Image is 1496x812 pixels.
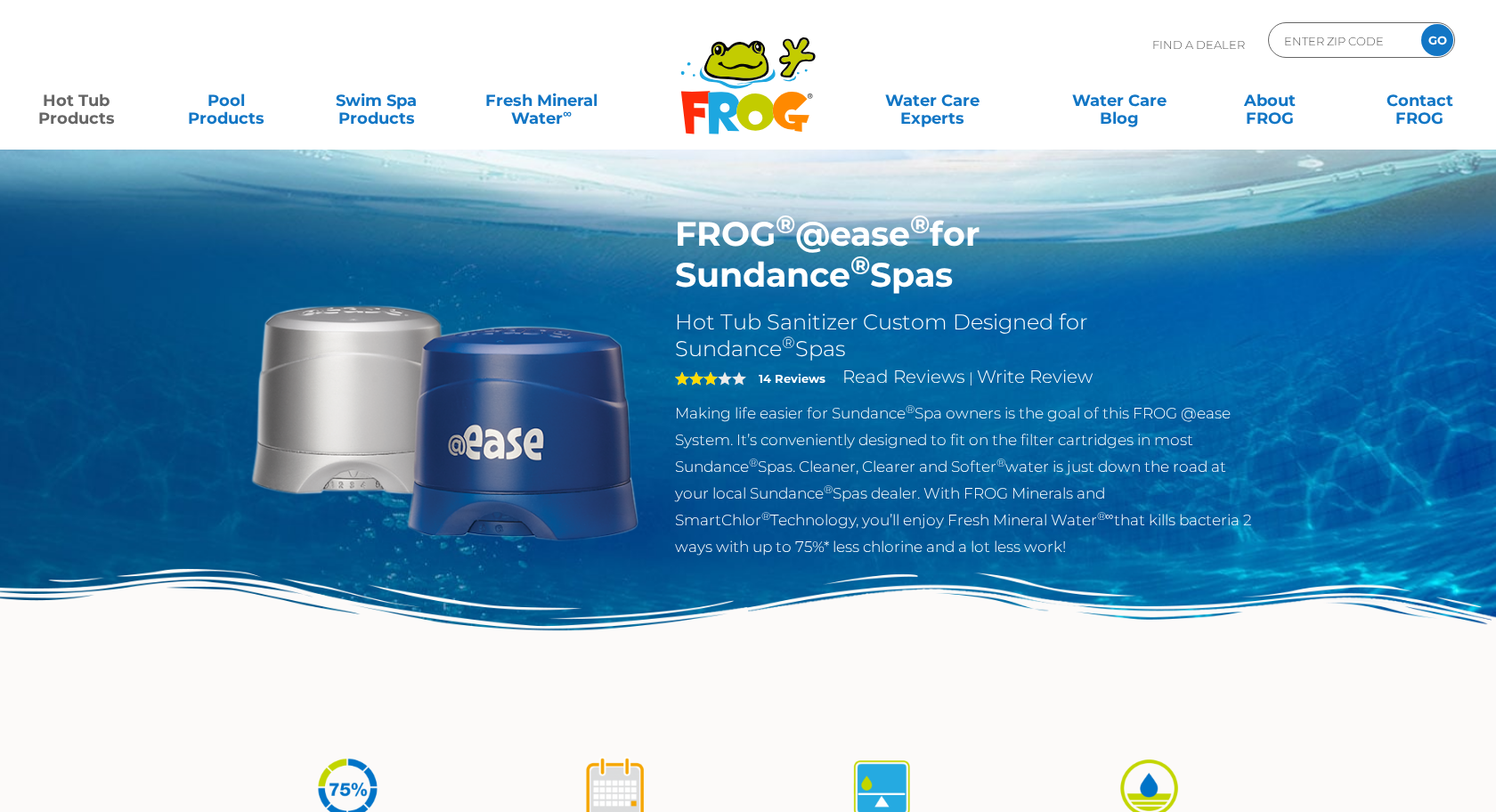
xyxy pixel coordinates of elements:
a: AboutFROG [1211,83,1328,118]
a: Write Review [977,366,1093,387]
a: Hot TubProducts [18,83,134,118]
sup: ® [910,208,930,240]
input: GO [1421,24,1453,56]
a: ContactFROG [1362,83,1478,118]
sup: ® [776,208,795,240]
sup: ® [850,249,870,280]
h2: Hot Tub Sanitizer Custom Designed for Sundance Spas [675,309,1256,362]
img: Sundance-cartridges-2.png [240,214,648,621]
sup: ® [996,456,1005,469]
p: Find A Dealer [1152,22,1245,67]
a: Read Reviews [842,366,965,387]
sup: ® [761,509,770,523]
a: PoolProducts [168,83,285,118]
sup: ® [824,483,833,496]
strong: 14 Reviews [759,371,825,386]
span: 3 [675,371,718,386]
p: Making life easier for Sundance Spa owners is the goal of this FROG @ease System. It’s convenient... [675,400,1256,560]
sup: ® [906,402,915,416]
sup: ®∞ [1097,509,1114,523]
sup: ® [782,333,795,353]
a: Water CareExperts [838,83,1028,118]
a: Water CareBlog [1061,83,1177,118]
input: Zip Code Form [1282,28,1402,53]
sup: ∞ [563,106,572,120]
sup: ® [749,456,758,469]
a: Swim SpaProducts [318,83,435,118]
a: Fresh MineralWater∞ [468,83,614,118]
h1: FROG @ease for Sundance Spas [675,214,1256,296]
span: | [969,369,973,386]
